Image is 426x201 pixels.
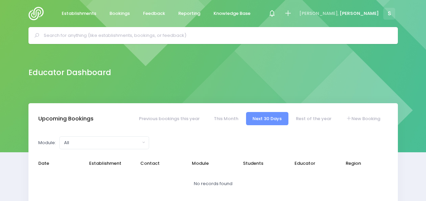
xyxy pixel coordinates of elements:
[28,7,48,20] img: Logo
[214,10,250,17] span: Knowledge Base
[59,136,149,149] button: All
[194,180,232,187] span: No records found
[208,7,256,20] a: Knowledge Base
[346,160,383,167] span: Region
[295,160,332,167] span: Educator
[243,160,280,167] span: Students
[56,7,102,20] a: Establishments
[62,10,96,17] span: Establishments
[89,160,126,167] span: Establishment
[173,7,206,20] a: Reporting
[140,160,178,167] span: Contact
[299,10,339,17] span: [PERSON_NAME],
[178,10,200,17] span: Reporting
[132,112,206,125] a: Previous bookings this year
[340,10,379,17] span: [PERSON_NAME]
[192,160,229,167] span: Module
[44,30,388,41] input: Search for anything (like establishments, bookings, or feedback)
[138,7,171,20] a: Feedback
[207,112,245,125] a: This Month
[289,112,338,125] a: Rest of the year
[143,10,165,17] span: Feedback
[38,160,76,167] span: Date
[246,112,288,125] a: Next 30 Days
[64,139,140,146] div: All
[104,7,136,20] a: Bookings
[339,112,387,125] a: New Booking
[383,8,395,20] span: S
[109,10,130,17] span: Bookings
[38,115,94,122] h3: Upcoming Bookings
[38,139,56,146] label: Module:
[28,68,111,77] h2: Educator Dashboard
